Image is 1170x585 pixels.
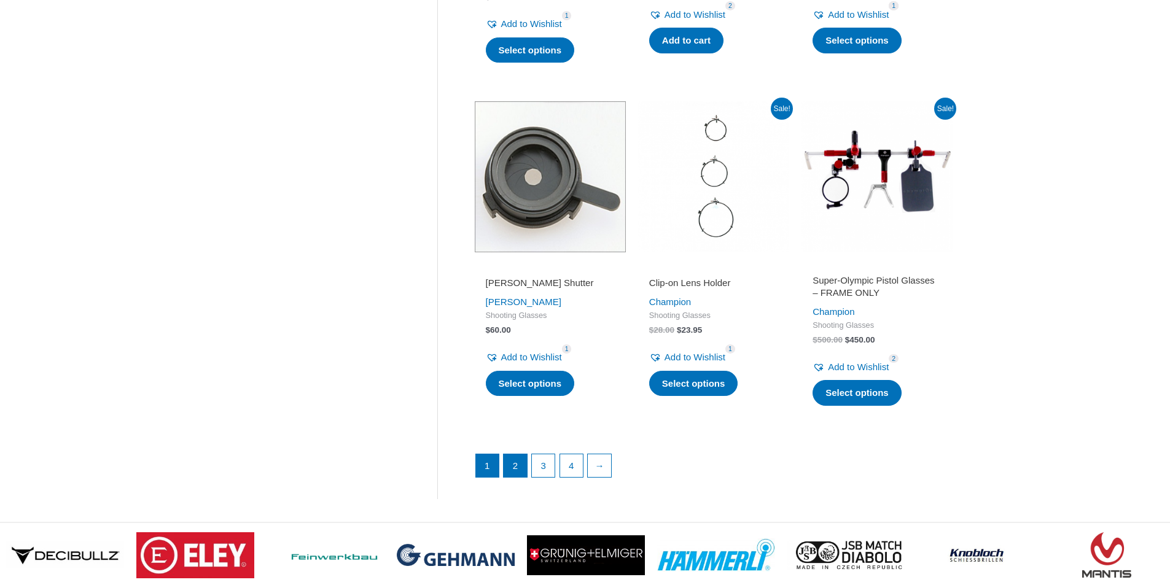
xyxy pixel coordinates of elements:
[562,344,572,354] span: 1
[889,1,899,10] span: 1
[801,101,953,252] img: Super-Olympic Pistol Glasses
[677,325,682,335] span: $
[725,1,735,10] span: 2
[725,344,735,354] span: 1
[813,28,902,53] a: Select options for “Headband with eye patch”
[845,335,850,344] span: $
[501,18,562,29] span: Add to Wishlist
[486,260,615,274] iframe: Customer reviews powered by Trustpilot
[828,9,889,20] span: Add to Wishlist
[813,260,942,274] iframe: Customer reviews powered by Trustpilot
[813,335,817,344] span: $
[562,11,572,20] span: 1
[813,380,902,406] a: Select options for “Super-Olympic Pistol Glasses - FRAME ONLY”
[486,277,615,293] a: [PERSON_NAME] Shutter
[771,98,793,120] span: Sale!
[486,325,491,335] span: $
[813,335,843,344] bdi: 500.00
[813,6,889,23] a: Add to Wishlist
[649,325,654,335] span: $
[665,9,725,20] span: Add to Wishlist
[649,296,691,307] a: Champion
[649,6,725,23] a: Add to Wishlist
[475,454,953,484] nav: Product Pagination
[813,306,854,317] a: Champion
[677,325,702,335] bdi: 23.95
[649,311,778,321] span: Shooting Glasses
[649,371,738,397] a: Select options for “Clip-on Lens Holder”
[813,274,942,303] a: Super-Olympic Pistol Glasses – FRAME ONLY
[638,101,789,252] img: Clip-on Lens Holder
[649,325,674,335] bdi: 28.00
[486,277,615,289] h2: [PERSON_NAME] Shutter
[475,101,626,252] img: Knobloch Iris Shutter
[649,349,725,366] a: Add to Wishlist
[486,296,561,307] a: [PERSON_NAME]
[649,28,723,53] a: Add to cart: “Gehmann stick-on iris”
[486,311,615,321] span: Shooting Glasses
[649,277,778,293] a: Clip-on Lens Holder
[532,454,555,478] a: Page 3
[136,532,254,578] img: brand logo
[486,15,562,33] a: Add to Wishlist
[476,454,499,478] span: Page 1
[501,352,562,362] span: Add to Wishlist
[813,320,942,331] span: Shooting Glasses
[560,454,583,478] a: Page 4
[813,358,889,376] a: Add to Wishlist
[588,454,611,478] a: →
[504,454,527,478] a: Page 2
[889,354,899,363] span: 2
[649,260,778,274] iframe: Customer reviews powered by Trustpilot
[486,325,511,335] bdi: 60.00
[813,274,942,298] h2: Super-Olympic Pistol Glasses – FRAME ONLY
[665,352,725,362] span: Add to Wishlist
[934,98,956,120] span: Sale!
[486,371,575,397] a: Select options for “Knobloch Iris Shutter”
[486,349,562,366] a: Add to Wishlist
[845,335,875,344] bdi: 450.00
[486,37,575,63] a: Select options for “Knobloch Clip-On-Holder”
[649,277,778,289] h2: Clip-on Lens Holder
[828,362,889,372] span: Add to Wishlist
